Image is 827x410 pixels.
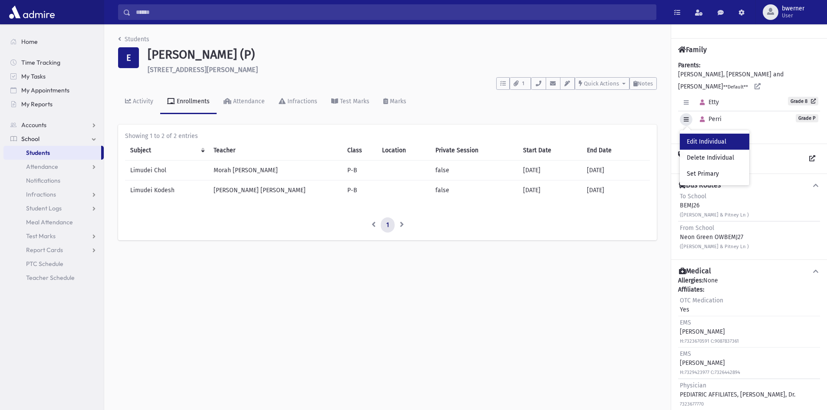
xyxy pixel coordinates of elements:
[629,77,657,90] button: Notes
[342,180,377,200] td: P-B
[3,201,104,215] a: Student Logs
[796,114,818,122] span: Grade P
[118,47,139,68] div: E
[338,98,369,105] div: Test Marks
[638,80,653,87] span: Notes
[520,80,527,88] span: 1
[680,166,749,182] a: Set Primary
[131,98,153,105] div: Activity
[208,160,342,180] td: Morah [PERSON_NAME]
[118,35,149,47] nav: breadcrumb
[26,190,56,198] span: Infractions
[26,204,62,212] span: Student Logs
[680,244,749,249] small: ([PERSON_NAME] & Pitney Ln )
[678,46,707,54] h4: Family
[3,132,104,146] a: School
[118,90,160,114] a: Activity
[582,160,650,180] td: [DATE]
[679,181,721,190] h4: Bus Routes
[377,141,430,161] th: Location
[26,274,75,282] span: Teacher Schedule
[3,83,104,97] a: My Appointments
[208,141,342,161] th: Teacher
[678,277,703,284] b: Allergies:
[148,66,657,74] h6: [STREET_ADDRESS][PERSON_NAME]
[3,243,104,257] a: Report Cards
[582,141,650,161] th: End Date
[678,276,820,410] div: None
[3,160,104,174] a: Attendance
[680,401,704,407] small: 7323677770
[160,90,217,114] a: Enrollments
[678,181,820,190] button: Bus Routes
[3,118,104,132] a: Accounts
[26,246,63,254] span: Report Cards
[3,146,101,160] a: Students
[788,97,818,105] a: Grade 8
[3,215,104,229] a: Meal Attendance
[680,296,723,314] div: Yes
[3,257,104,271] a: PTC Schedule
[804,151,820,167] a: View all Associations
[175,98,210,105] div: Enrollments
[3,35,104,49] a: Home
[518,160,582,180] td: [DATE]
[680,150,749,166] a: Delete Individual
[342,141,377,161] th: Class
[680,212,749,218] small: ([PERSON_NAME] & Pitney Ln )
[3,271,104,285] a: Teacher Schedule
[680,134,749,150] a: Edit Individual
[342,160,377,180] td: P-B
[376,90,413,114] a: Marks
[510,77,531,90] button: 1
[518,141,582,161] th: Start Date
[680,349,740,377] div: [PERSON_NAME]
[125,141,208,161] th: Subject
[286,98,317,105] div: Infractions
[26,218,73,226] span: Meal Attendance
[3,174,104,187] a: Notifications
[680,224,714,232] span: From School
[131,4,656,20] input: Search
[680,370,740,375] small: H:7329423977 C:7326442894
[680,382,706,389] span: Physician
[148,47,657,62] h1: [PERSON_NAME] (P)
[125,180,208,200] td: Limudei Kodesh
[3,187,104,201] a: Infractions
[21,100,53,108] span: My Reports
[125,160,208,180] td: Limudei Chol
[680,319,691,326] span: EMS
[678,286,704,293] b: Affiliates:
[3,69,104,83] a: My Tasks
[21,38,38,46] span: Home
[21,135,40,143] span: School
[680,223,749,251] div: Neon Green OWBEMJ27
[217,90,272,114] a: Attendance
[26,163,58,171] span: Attendance
[680,192,749,219] div: BEMJ26
[696,115,722,123] span: Perri
[118,36,149,43] a: Students
[3,229,104,243] a: Test Marks
[696,98,719,106] span: Etty
[430,160,518,180] td: false
[125,131,650,141] div: Showing 1 to 2 of 2 entries
[678,62,700,69] b: Parents:
[582,180,650,200] td: [DATE]
[680,338,739,344] small: H:7323670591 C:9087837361
[21,121,46,129] span: Accounts
[518,180,582,200] td: [DATE]
[231,98,265,105] div: Attendance
[584,80,619,87] span: Quick Actions
[678,61,820,137] div: [PERSON_NAME], [PERSON_NAME] and [PERSON_NAME]
[21,59,60,66] span: Time Tracking
[21,72,46,80] span: My Tasks
[3,56,104,69] a: Time Tracking
[3,97,104,111] a: My Reports
[680,381,795,408] div: PEDIATRIC AFFILIATES, [PERSON_NAME], Dr.
[26,260,63,268] span: PTC Schedule
[430,180,518,200] td: false
[272,90,324,114] a: Infractions
[680,297,723,304] span: OTC Medication
[324,90,376,114] a: Test Marks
